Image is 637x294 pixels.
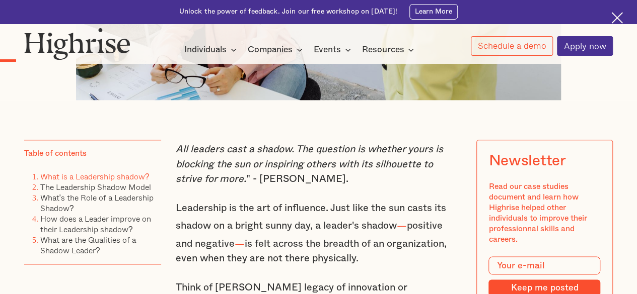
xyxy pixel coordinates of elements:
[40,181,151,193] a: The Leadership Shadow Model
[176,201,462,266] p: Leadership is the art of influence. Just like the sun casts its shadow on a bright sunny day, a l...
[314,44,341,56] div: Events
[488,256,600,274] input: Your e-mail
[397,220,407,226] strong: —
[40,234,136,256] a: What are the Qualities of a Shadow Leader?
[611,12,623,24] img: Cross icon
[248,44,306,56] div: Companies
[24,28,130,60] img: Highrise logo
[40,191,154,214] a: What's the Role of a Leadership Shadow?
[362,44,404,56] div: Resources
[179,7,398,17] div: Unlock the power of feedback. Join our free workshop on [DATE]!
[184,44,240,56] div: Individuals
[557,36,613,56] a: Apply now
[409,4,458,20] a: Learn More
[488,152,565,169] div: Newsletter
[184,44,227,56] div: Individuals
[176,144,443,184] em: All leaders cast a shadow. The question is whether yours is blocking the sun or inspiring others ...
[176,142,462,187] p: " - [PERSON_NAME].
[314,44,354,56] div: Events
[248,44,293,56] div: Companies
[24,148,87,159] div: Table of contents
[362,44,417,56] div: Resources
[40,213,151,235] a: How does a Leader improve on their Leadership shadow?
[235,238,245,244] strong: —
[471,36,553,56] a: Schedule a demo
[488,181,600,245] div: Read our case studies document and learn how Highrise helped other individuals to improve their p...
[40,170,150,182] a: What is a Leadership shadow?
